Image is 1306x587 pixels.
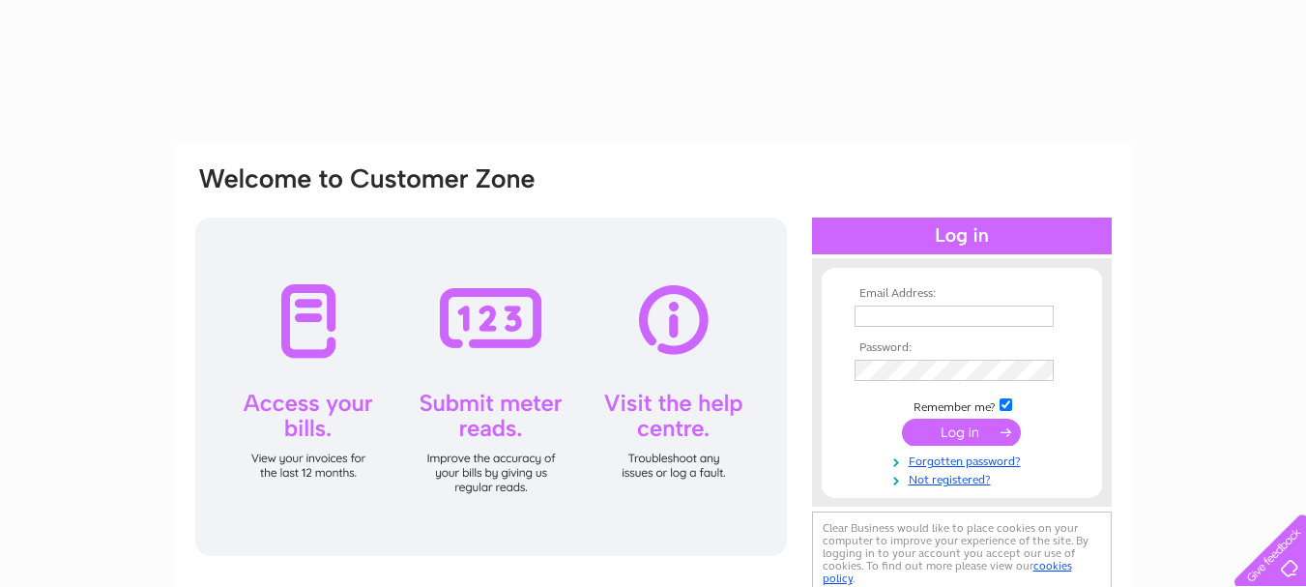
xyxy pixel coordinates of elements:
[850,396,1074,415] td: Remember me?
[855,469,1074,487] a: Not registered?
[850,341,1074,355] th: Password:
[850,287,1074,301] th: Email Address:
[855,451,1074,469] a: Forgotten password?
[823,559,1072,585] a: cookies policy
[902,419,1021,446] input: Submit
